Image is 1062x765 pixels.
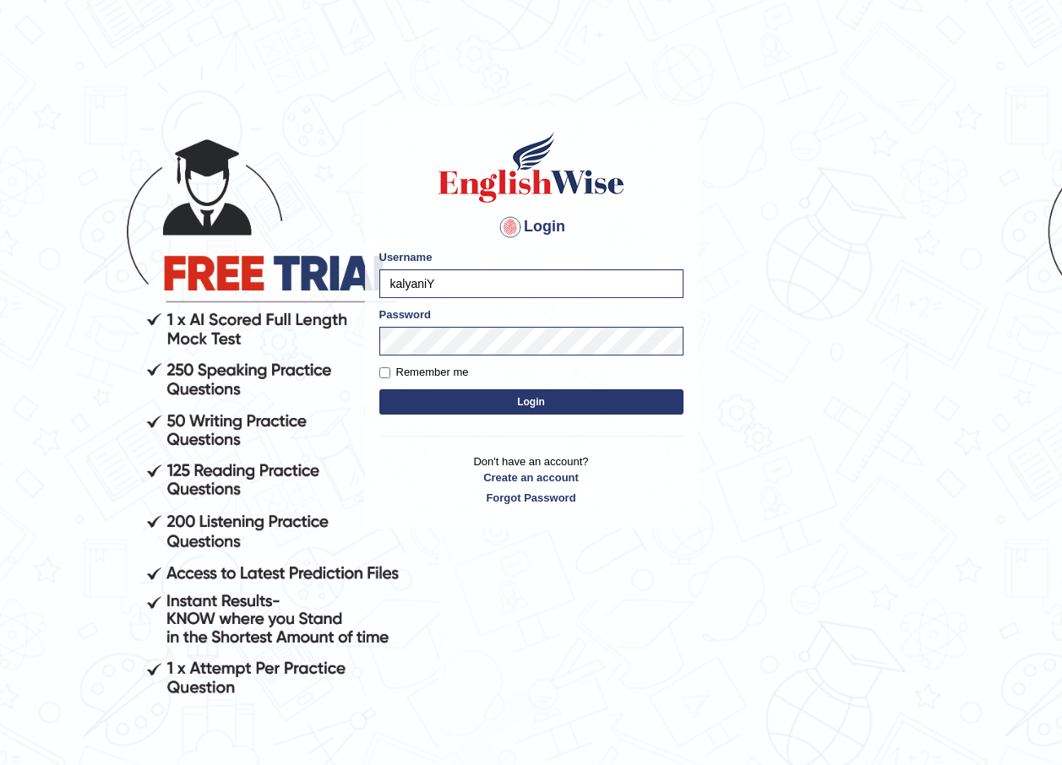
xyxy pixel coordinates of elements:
h4: Login [379,214,683,241]
input: Remember me [379,367,390,378]
p: Don't have an account? [379,453,683,506]
label: Password [379,307,431,323]
a: Forgot Password [379,490,683,506]
button: Login [379,389,683,415]
label: Remember me [379,364,469,381]
a: Create an account [379,469,683,486]
img: Logo of English Wise sign in for intelligent practice with AI [435,129,628,205]
label: Username [379,249,433,265]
